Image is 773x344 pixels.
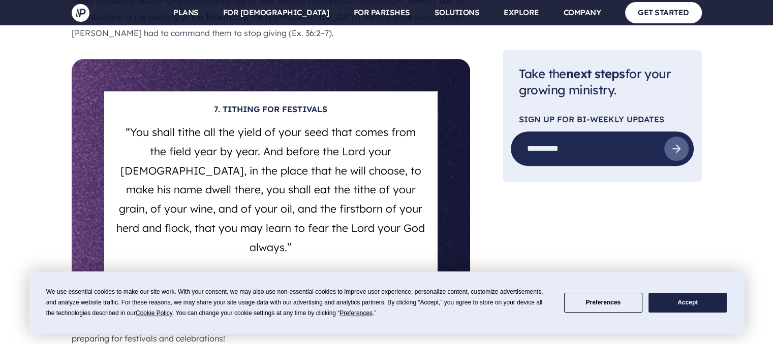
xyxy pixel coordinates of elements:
span: Cookie Policy [136,309,172,317]
span: Take the for your growing ministry. [519,66,671,98]
button: Accept [648,293,727,313]
span: Preferences [339,309,373,317]
div: Cookie Consent Prompt [29,271,745,334]
a: GET STARTED [625,2,702,23]
button: Preferences [564,293,642,313]
h5: “You shall tithe all the yield of your seed that comes from the field year by year. And before th... [116,119,425,257]
div: We use essential cookies to make our site work. With your consent, we may also use non-essential ... [46,287,552,319]
span: next steps [566,66,625,81]
p: SIGN UP FOR Bi-Weekly Updates [519,116,686,124]
h6: 7. TITHING FOR FESTIVALS [116,104,425,119]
